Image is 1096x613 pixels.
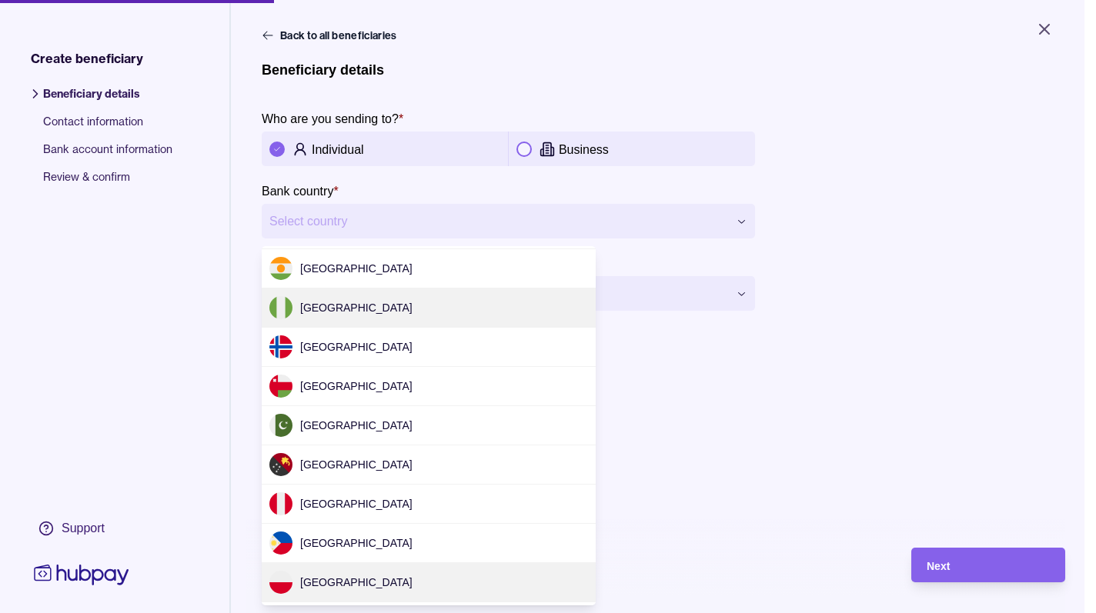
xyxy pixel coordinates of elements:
span: [GEOGRAPHIC_DATA] [300,419,413,431]
span: [GEOGRAPHIC_DATA] [300,262,413,275]
span: [GEOGRAPHIC_DATA] [300,380,413,392]
span: [GEOGRAPHIC_DATA] [300,302,413,314]
span: [GEOGRAPHIC_DATA] [300,537,413,549]
img: ng [269,296,292,319]
img: pl [269,571,292,594]
span: [GEOGRAPHIC_DATA] [300,341,413,353]
img: pe [269,492,292,515]
span: [GEOGRAPHIC_DATA] [300,576,413,588]
img: pg [269,453,292,476]
span: [GEOGRAPHIC_DATA] [300,498,413,510]
img: ph [269,531,292,555]
img: no [269,335,292,358]
span: Next [927,560,950,572]
img: pk [269,414,292,437]
span: [GEOGRAPHIC_DATA] [300,458,413,471]
img: ne [269,257,292,280]
img: om [269,375,292,398]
